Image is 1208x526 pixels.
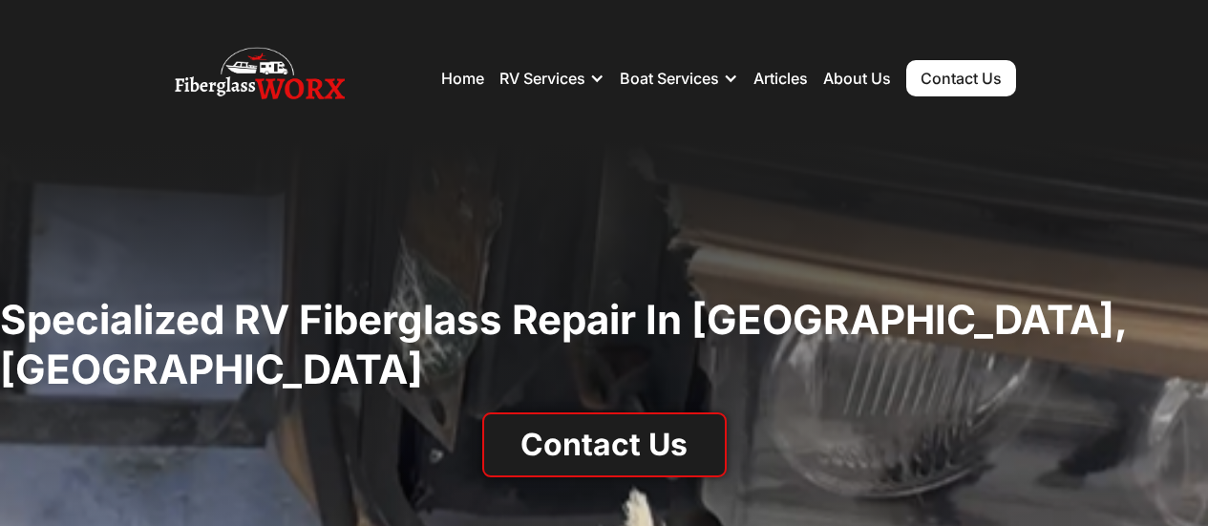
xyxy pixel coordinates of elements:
[441,69,484,88] a: Home
[620,50,738,107] div: Boat Services
[906,60,1016,96] a: Contact Us
[823,69,891,88] a: About Us
[499,50,604,107] div: RV Services
[620,69,719,88] div: Boat Services
[482,412,727,477] a: Contact Us
[499,69,585,88] div: RV Services
[753,69,808,88] a: Articles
